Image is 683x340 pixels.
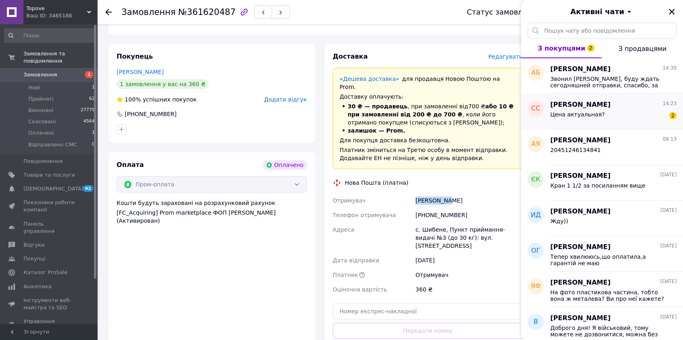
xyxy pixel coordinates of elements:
[28,118,56,125] span: Скасовані
[26,12,97,19] div: Ваш ID: 3465186
[669,112,677,119] span: 2
[550,218,568,224] span: Жду))
[28,84,40,91] span: Нові
[117,79,209,89] div: 1 замовлення у вас на 360 ₴
[550,147,601,153] span: 20451246134841
[550,243,611,252] span: [PERSON_NAME]
[83,118,95,125] span: 4564
[340,102,516,127] li: , при замовленні від 700 ₴ , коли його отримано покупцем (списуються з [PERSON_NAME]);
[618,45,666,53] span: З продавцями
[121,7,176,17] span: Замовлення
[23,199,75,213] span: Показники роботи компанії
[340,75,516,91] div: для продавця Новою Поштою на Prom.
[531,104,540,113] span: СС
[544,6,660,17] button: Активні чати
[414,222,524,253] div: с. Шибене, Пункт приймання-видачі №3 (до 30 кг): вул. [STREET_ADDRESS]
[662,65,677,72] span: 14:30
[333,272,358,278] span: Платник
[521,165,683,201] button: ЄК[PERSON_NAME][DATE]Кран 1 1/2 за посиланням вище
[534,317,538,327] span: В
[92,141,95,148] span: 0
[521,236,683,272] button: ОГ[PERSON_NAME][DATE]Тепер хвилююсь,що оплатила,а гарантій не маю
[23,185,83,192] span: [DEMOGRAPHIC_DATA]
[660,314,677,321] span: [DATE]
[28,107,53,114] span: Виконані
[550,76,665,89] span: Звонил [PERSON_NAME], буду ждать сегодняшней отправки, спасибо, за понимание!
[521,272,683,307] button: ЯФ[PERSON_NAME][DATE]На фото пластикова частина, тобто вона ж металева? Ви про неї кажете?
[602,39,683,58] button: З продавцями
[340,93,516,101] div: Доставку оплачують:
[467,8,541,16] div: Статус замовлення
[414,253,524,268] div: [DATE]
[662,100,677,107] span: 14:23
[570,6,624,17] span: Активні чати
[23,269,67,276] span: Каталог ProSale
[92,129,95,137] span: 1
[550,65,611,74] span: [PERSON_NAME]
[414,268,524,282] div: Отримувач
[521,39,602,58] button: З покупцями2
[550,289,665,302] span: На фото пластикова частина, тобто вона ж металева? Ви про неї кажете?
[414,193,524,208] div: [PERSON_NAME]
[23,241,45,249] span: Відгуки
[23,297,75,311] span: Інструменти веб-майстра та SEO
[550,136,611,145] span: [PERSON_NAME]
[264,96,306,103] span: Додати відгук
[117,69,164,75] a: [PERSON_NAME]
[23,158,63,165] span: Повідомлення
[660,171,677,178] span: [DATE]
[89,95,95,103] span: 62
[521,94,683,129] button: СС[PERSON_NAME]14:23Цена актуальная?2
[521,201,683,236] button: ИД[PERSON_NAME][DATE]Жду))
[587,44,594,52] span: 2
[28,95,53,103] span: Прийняті
[105,8,112,16] div: Повернутися назад
[343,179,411,187] div: Нова Пошта (платна)
[531,211,540,220] span: ИД
[531,246,540,256] span: ОГ
[667,7,677,17] button: Закрити
[550,207,611,216] span: [PERSON_NAME]
[662,136,677,143] span: 09:13
[263,160,306,170] div: Оплачено
[333,226,354,233] span: Адреса
[117,161,144,169] span: Оплата
[81,107,95,114] span: 27779
[178,7,236,17] span: №361620487
[550,253,665,266] span: Тепер хвилююсь,що оплатила,а гарантій не маю
[28,141,77,148] span: Відправлено СМС
[414,282,524,297] div: 360 ₴
[488,53,523,60] span: Редагувати
[23,50,97,65] span: Замовлення та повідомлення
[550,171,611,181] span: [PERSON_NAME]
[348,103,408,110] span: 30 ₴ — продавець
[117,53,153,60] span: Покупець
[521,129,683,165] button: АЯ[PERSON_NAME]09:1320451246134841
[660,243,677,249] span: [DATE]
[117,95,197,103] div: успішних покупок
[333,286,387,293] span: Оціночна вартість
[340,146,516,162] div: Платник зміниться на Третю особу в момент відправки. Додавайте ЕН не пізніше, ніж у день відправки.
[23,220,75,235] span: Панель управління
[85,71,93,78] span: 1
[531,139,540,149] span: АЯ
[340,76,399,82] a: «Дешева доставка»
[550,111,605,118] span: Цена актуальная?
[333,303,523,319] input: Номер експрес-накладної
[83,185,93,192] span: 92
[4,28,96,43] input: Пошук
[521,58,683,94] button: АБ[PERSON_NAME]14:30Звонил [PERSON_NAME], буду ждать сегодняшней отправки, спасибо, за понимание!
[550,325,665,338] span: Доброго дня! Я військовий, тому можете не дозвонитися, можна без дзвінка)
[23,255,45,262] span: Покупці
[340,136,516,144] div: Для покупця доставка безкоштовна.
[414,208,524,222] div: [PHONE_NUMBER]
[550,182,645,189] span: Кран 1 1/2 за посиланням вище
[23,171,75,179] span: Товари та послуги
[531,68,540,78] span: АБ
[333,53,368,60] span: Доставка
[117,209,307,225] div: [FC_Acquiring] Prom marketplace ФОП [PERSON_NAME] (Активирован)
[550,278,611,287] span: [PERSON_NAME]
[23,71,57,78] span: Замовлення
[538,44,585,52] span: З покупцями
[660,278,677,285] span: [DATE]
